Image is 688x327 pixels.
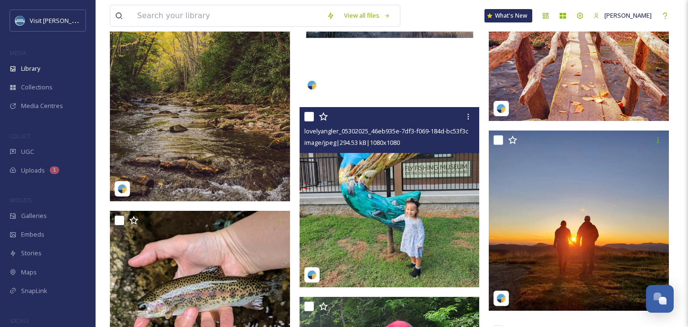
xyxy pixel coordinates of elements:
[304,138,400,147] span: image/jpeg | 294.53 kB | 1080 x 1080
[132,5,322,26] input: Search your library
[30,16,90,25] span: Visit [PERSON_NAME]
[307,80,317,90] img: snapsea-logo.png
[489,131,669,311] img: fishhiketravel_05052025_17926805900124863.jpg
[15,16,25,25] img: images.png
[110,4,290,201] img: fly_fish_appalachia_05052025_17996795414478785.jpg
[21,286,47,295] span: SnapLink
[604,11,652,20] span: [PERSON_NAME]
[10,317,29,324] span: SOCIALS
[21,147,34,156] span: UGC
[21,211,47,220] span: Galleries
[50,166,59,174] div: 1
[21,166,45,175] span: Uploads
[10,196,32,204] span: WIDGETS
[300,107,480,287] img: lovelyangler_05302025_46eb935e-7df3-f069-184d-bc53f3cf9316.jpg
[589,6,656,25] a: [PERSON_NAME]
[339,6,395,25] a: View all files
[21,249,42,258] span: Stories
[304,126,494,135] span: lovelyangler_05302025_46eb935e-7df3-f069-184d-bc53f3cf9316.jpg
[496,294,506,303] img: snapsea-logo.png
[496,104,506,113] img: snapsea-logo.png
[646,285,674,313] button: Open Chat
[484,9,532,22] a: What's New
[10,49,26,56] span: MEDIA
[21,83,53,92] span: Collections
[307,270,317,280] img: snapsea-logo.png
[21,230,44,239] span: Embeds
[10,132,30,140] span: COLLECT
[118,184,127,194] img: snapsea-logo.png
[21,268,37,277] span: Maps
[21,64,40,73] span: Library
[21,101,63,110] span: Media Centres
